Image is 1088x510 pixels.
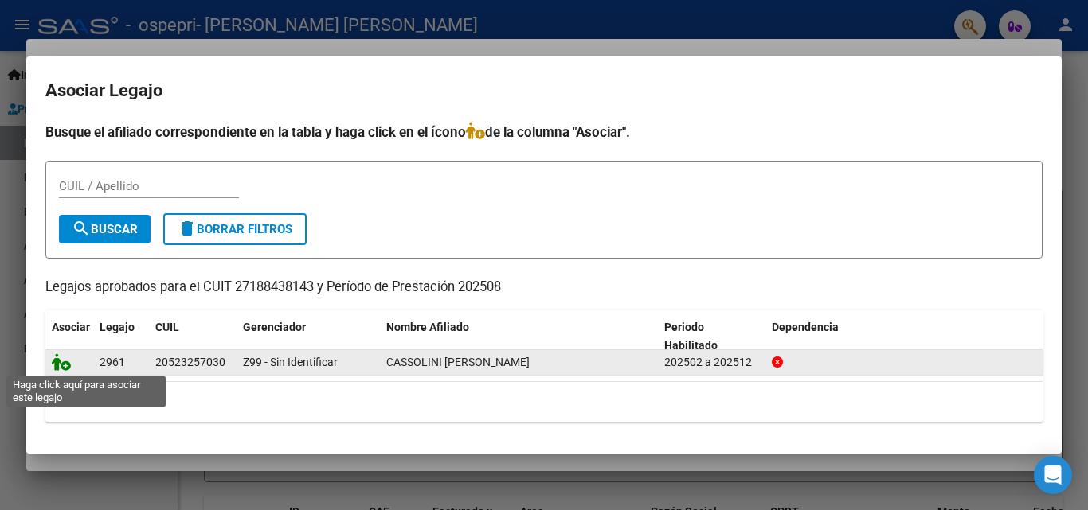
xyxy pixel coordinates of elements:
datatable-header-cell: Asociar [45,310,93,363]
div: 202502 a 202512 [664,353,759,372]
span: CUIL [155,321,179,333]
div: Open Intercom Messenger [1034,456,1072,494]
span: Gerenciador [243,321,306,333]
h4: Busque el afiliado correspondiente en la tabla y haga click en el ícono de la columna "Asociar". [45,122,1043,142]
span: Asociar [52,321,90,333]
span: Buscar [72,222,138,236]
datatable-header-cell: Periodo Habilitado [658,310,765,363]
h2: Asociar Legajo [45,76,1043,106]
span: 2961 [100,356,125,368]
button: Buscar [59,215,151,243]
span: Z99 - Sin Identificar [243,356,338,368]
mat-icon: delete [178,219,197,238]
datatable-header-cell: Dependencia [765,310,1043,363]
datatable-header-cell: CUIL [149,310,237,363]
span: Nombre Afiliado [386,321,469,333]
button: Borrar Filtros [163,213,307,245]
span: CASSOLINI PAYALAF BENJAMIN [386,356,530,368]
datatable-header-cell: Gerenciador [237,310,380,363]
p: Legajos aprobados para el CUIT 27188438143 y Período de Prestación 202508 [45,278,1043,298]
datatable-header-cell: Nombre Afiliado [380,310,658,363]
datatable-header-cell: Legajo [93,310,149,363]
mat-icon: search [72,219,91,238]
span: Periodo Habilitado [664,321,718,352]
span: Borrar Filtros [178,222,292,236]
div: 20523257030 [155,353,225,372]
span: Legajo [100,321,135,333]
span: Dependencia [772,321,839,333]
div: 1 registros [45,382,1043,422]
